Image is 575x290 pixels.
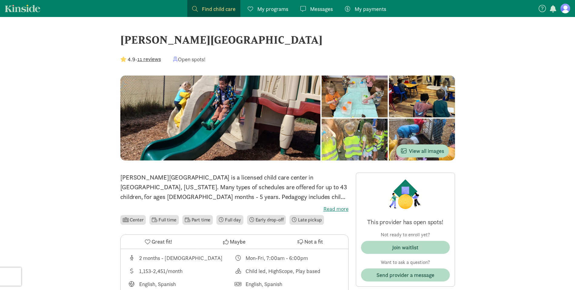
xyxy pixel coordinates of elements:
[234,254,341,262] div: Class schedule
[128,280,235,288] div: Languages taught
[5,5,40,12] a: Kinside
[128,254,235,262] div: Age range for children that this provider cares for
[392,243,418,251] div: Join waitlist
[120,173,349,202] p: [PERSON_NAME][GEOGRAPHIC_DATA] is a licensed child care center in [GEOGRAPHIC_DATA], [US_STATE]. ...
[355,5,386,13] span: My payments
[128,56,135,63] strong: 4.9
[361,241,450,254] button: Join waitlist
[139,280,176,288] div: English, Spanish
[120,215,146,225] li: Center
[216,215,243,225] li: Full day
[137,55,161,63] button: 11 reviews
[361,218,450,226] p: This provider has open spots!
[304,238,323,246] span: Not a fit
[120,55,161,63] div: -
[234,280,341,288] div: Languages spoken
[152,238,172,246] span: Great fit!
[139,267,182,275] div: 1,153-2,451/month
[310,5,333,13] span: Messages
[376,271,434,279] span: Send provider a message
[120,205,349,213] label: Read more
[246,280,282,288] div: English, Spanish
[361,268,450,282] button: Send provider a message
[139,254,222,262] div: 2 months - [DEMOGRAPHIC_DATA]
[234,267,341,275] div: This provider's education philosophy
[128,267,235,275] div: Average tuition for this program
[272,235,348,249] button: Not a fit
[149,215,179,225] li: Full time
[257,5,288,13] span: My programs
[121,235,196,249] button: Great fit!
[247,215,286,225] li: Early drop-off
[396,144,449,157] button: View all images
[361,231,450,238] p: Not ready to enroll yet?
[173,55,206,63] div: Open spots!
[388,178,423,211] img: Provider logo
[182,215,213,225] li: Part time
[196,235,272,249] button: Maybe
[401,147,444,155] span: View all images
[230,238,246,246] span: Maybe
[246,254,308,262] div: Mon-Fri, 7:00am - 6:00pm
[289,215,324,225] li: Late pickup
[120,32,455,48] div: [PERSON_NAME][GEOGRAPHIC_DATA]
[361,259,450,266] p: Want to ask a question?
[202,5,236,13] span: Find child care
[246,267,320,275] div: Child led, HighScope, Play based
